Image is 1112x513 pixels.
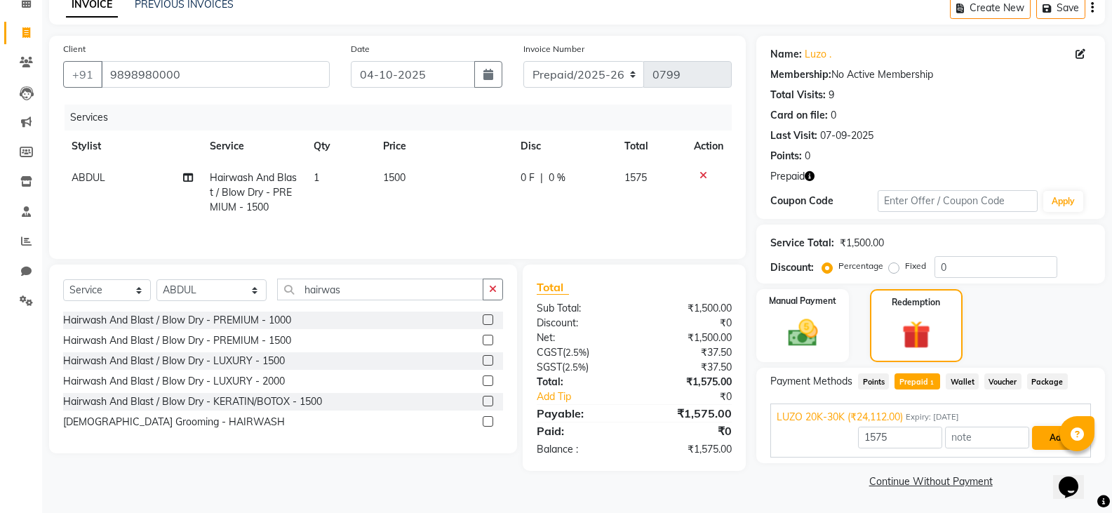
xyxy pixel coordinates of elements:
div: ₹1,575.00 [634,375,742,389]
iframe: chat widget [1053,457,1098,499]
div: Card on file: [770,108,828,123]
th: Total [616,131,685,162]
div: Points: [770,149,802,164]
span: Prepaid [895,373,940,389]
div: ₹37.50 [634,345,742,360]
div: 9 [829,88,834,102]
div: Hairwash And Blast / Blow Dry - LUXURY - 1500 [63,354,285,368]
th: Service [201,131,305,162]
input: Amount [858,427,942,448]
div: Net: [526,331,634,345]
div: Sub Total: [526,301,634,316]
input: Search by Name/Mobile/Email/Code [101,61,330,88]
div: Hairwash And Blast / Blow Dry - PREMIUM - 1000 [63,313,291,328]
span: CGST [537,346,563,359]
div: ₹37.50 [634,360,742,375]
div: Total: [526,375,634,389]
span: Payment Methods [770,374,852,389]
th: Disc [512,131,616,162]
span: 1 [928,379,936,387]
label: Fixed [905,260,926,272]
div: ₹1,575.00 [634,405,742,422]
label: Redemption [892,296,940,309]
span: Prepaid [770,169,805,184]
th: Action [685,131,732,162]
a: Luzo . [805,47,831,62]
div: Discount: [526,316,634,331]
span: SGST [537,361,562,373]
label: Invoice Number [523,43,584,55]
input: note [945,427,1029,448]
div: Last Visit: [770,128,817,143]
div: Service Total: [770,236,834,251]
div: Coupon Code [770,194,877,208]
span: 2.5% [565,347,587,358]
th: Stylist [63,131,201,162]
div: 0 [831,108,836,123]
input: Enter Offer / Coupon Code [878,190,1038,212]
button: +91 [63,61,102,88]
span: 1575 [624,171,647,184]
span: Package [1027,373,1068,389]
span: LUZO 20K-30K (₹24,112.00) [777,410,903,425]
span: Hairwash And Blast / Blow Dry - PREMIUM - 1500 [210,171,297,213]
span: | [540,171,543,185]
span: 1500 [383,171,406,184]
div: ₹0 [652,389,742,404]
div: ( ) [526,345,634,360]
div: ₹0 [634,422,742,439]
div: [DEMOGRAPHIC_DATA] Grooming - HAIRWASH [63,415,285,429]
button: Apply [1043,191,1083,212]
span: ABDUL [72,171,105,184]
span: Voucher [984,373,1021,389]
label: Client [63,43,86,55]
div: 0 [805,149,810,164]
div: Balance : [526,442,634,457]
div: Hairwash And Blast / Blow Dry - LUXURY - 2000 [63,374,285,389]
div: ₹1,500.00 [840,236,884,251]
input: Search or Scan [277,279,483,300]
span: 2.5% [565,361,586,373]
div: Hairwash And Blast / Blow Dry - KERATIN/BOTOX - 1500 [63,394,322,409]
div: Paid: [526,422,634,439]
div: Payable: [526,405,634,422]
th: Price [375,131,513,162]
div: Membership: [770,67,831,82]
div: ₹0 [634,316,742,331]
div: No Active Membership [770,67,1091,82]
div: Name: [770,47,802,62]
label: Manual Payment [769,295,836,307]
div: Services [65,105,742,131]
img: _cash.svg [779,316,827,350]
label: Percentage [838,260,883,272]
div: Discount: [770,260,814,275]
div: ₹1,500.00 [634,331,742,345]
span: Expiry: [DATE] [906,411,959,423]
button: Add [1032,426,1083,450]
div: Total Visits: [770,88,826,102]
span: 0 F [521,171,535,185]
div: 07-09-2025 [820,128,873,143]
span: 1 [314,171,319,184]
img: _gift.svg [893,317,939,352]
div: ₹1,575.00 [634,442,742,457]
a: Continue Without Payment [759,474,1102,489]
div: ( ) [526,360,634,375]
div: Hairwash And Blast / Blow Dry - PREMIUM - 1500 [63,333,291,348]
span: Wallet [946,373,979,389]
span: Points [858,373,889,389]
div: ₹1,500.00 [634,301,742,316]
a: Add Tip [526,389,652,404]
span: Total [537,280,569,295]
th: Qty [305,131,375,162]
label: Date [351,43,370,55]
span: 0 % [549,171,565,185]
